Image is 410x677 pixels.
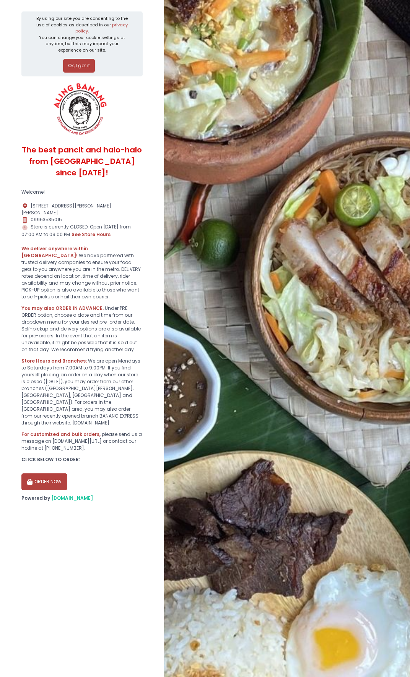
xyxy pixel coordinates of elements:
[21,138,143,184] div: The best pancit and halo-halo from [GEOGRAPHIC_DATA] since [DATE]!
[21,473,67,490] button: ORDER NOW
[21,245,143,300] div: We have partnered with trusted delivery companies to ensure your food gets to you anywhere you ar...
[21,216,143,224] div: 09953535015
[75,22,128,34] a: privacy policy.
[71,231,111,238] button: see store hours
[21,189,143,196] div: Welcome!
[21,431,101,437] b: For customized and bulk orders,
[21,358,143,426] div: We are open Mondays to Saturdays from 7:00AM to 9:00PM. If you find yourself placing an order on ...
[51,495,93,501] a: [DOMAIN_NAME]
[21,305,104,311] b: You may also ORDER IN ADVANCE.
[21,202,143,217] div: [STREET_ADDRESS][PERSON_NAME][PERSON_NAME]
[21,456,143,463] div: CLICK BELOW TO ORDER:
[49,81,113,138] img: ALING BANANG
[21,245,88,259] b: We deliver anywhere within [GEOGRAPHIC_DATA]!
[21,358,87,364] b: Store Hours and Branches:
[21,431,143,452] div: please send us a message on [DOMAIN_NAME][URL] or contact our hotline at [PHONE_NUMBER].
[21,224,143,238] div: Store is currently CLOSED. Open [DATE] from 07:00 AM to 09:00 PM
[63,59,95,73] button: Ok, I got it
[33,15,131,53] div: By using our site you are consenting to the use of cookies as described in our You can change you...
[21,305,143,353] div: Under PRE-ORDER option, choose a date and time from our dropdown menu for your desired pre-order ...
[21,495,143,502] div: Powered by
